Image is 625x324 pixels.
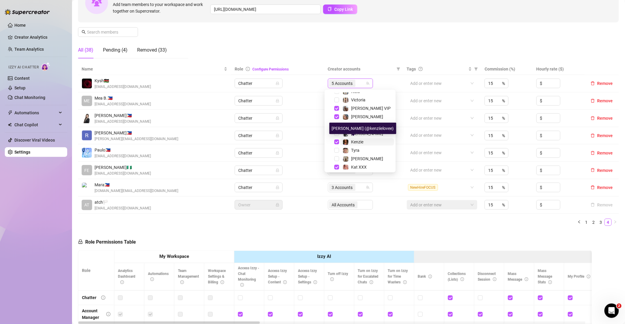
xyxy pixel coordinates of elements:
span: Select tree node [335,156,339,161]
span: NewHireFOCUS [408,184,438,191]
img: Natasha [343,156,349,162]
img: Chat Copilot [8,123,12,127]
span: info-circle [370,280,373,284]
div: All (38) [78,46,93,54]
span: Remove [597,133,613,138]
img: Kat Hobbs VIP [343,106,349,111]
span: Name [82,66,223,72]
span: Copy Link [334,7,353,12]
span: Mass Message Stats [538,269,552,284]
span: info-circle [283,280,287,284]
span: Mass Message [508,272,528,282]
span: delete [591,151,595,155]
span: search [82,30,86,34]
span: Select tree node [335,97,339,102]
button: Remove [588,115,615,122]
span: 2 [617,304,622,308]
span: 3 Accounts [332,184,353,191]
input: Search members [87,29,130,35]
span: 5 Accounts [332,80,353,87]
span: question-circle [419,67,423,71]
span: Kysh 🇰🇪 [95,77,151,84]
div: Chatter [82,295,96,301]
span: [DOMAIN_NAME][EMAIL_ADDRESS][DOMAIN_NAME] [95,188,178,194]
span: info-circle [314,280,317,284]
img: AI Chatter [41,62,50,71]
span: Role [235,67,243,71]
span: Chatter [238,183,279,192]
button: Remove [588,97,615,104]
span: lock [276,151,279,155]
span: info-circle [548,280,552,284]
span: delete [591,185,595,190]
span: Access Izzy - Chat Monitoring [238,266,259,287]
img: Mara [82,183,92,193]
span: lock [276,116,279,120]
span: lock [276,169,279,172]
span: team [366,186,370,189]
span: Chatter [238,79,279,88]
li: 2 [590,219,597,226]
iframe: Intercom live chat [605,304,619,318]
span: Collections (Lists) [448,272,466,282]
span: delete [591,133,595,138]
span: thunderbolt [8,110,13,115]
a: Chat Monitoring [14,95,45,100]
span: lock [276,186,279,189]
li: Previous Page [576,219,583,226]
span: [PERSON_NAME][EMAIL_ADDRESS][DOMAIN_NAME] [95,136,178,142]
span: Kenzie [351,139,364,144]
span: Turn on Izzy for Escalated Chats [358,269,379,284]
span: info-circle [403,280,407,284]
div: Pending (4) [103,46,128,54]
span: Turn off Izzy [328,272,348,282]
span: [PERSON_NAME] VIP [351,106,391,111]
a: Home [14,23,26,28]
li: Next Page [612,219,619,226]
span: Izzy AI Chatter [8,64,39,70]
a: Settings [14,150,30,154]
span: atch 🏳️ [95,199,151,205]
span: My Profile [568,274,590,279]
span: [PERSON_NAME] 🇵🇭 [95,130,178,136]
span: Remove [597,116,613,121]
div: Removed (33) [137,46,167,54]
span: Remove [597,168,613,173]
span: info-circle [180,280,184,284]
span: FE [85,167,89,174]
span: [PERSON_NAME] 🇵🇭 [95,112,151,119]
span: lock [276,99,279,103]
span: delete [591,116,595,120]
a: 3 [598,219,604,226]
th: Name [78,63,231,75]
img: Kenzie [343,139,349,145]
span: Add team members to your workspace and work together on Supercreator. [113,1,208,14]
span: info-circle [428,275,432,278]
span: Chatter [238,114,279,123]
span: [PERSON_NAME] [351,156,383,161]
span: filter [395,64,401,73]
button: Copy Link [323,4,357,14]
span: lock [276,82,279,85]
th: Commission (%) [481,63,533,75]
span: Chat Copilot [14,120,57,130]
div: [PERSON_NAME] (@kenziielovee) [329,123,396,134]
span: Access Izzy Setup - Content [268,269,287,284]
span: left [578,220,581,224]
span: [EMAIL_ADDRESS][DOMAIN_NAME] [95,101,151,107]
span: info-circle [221,280,224,284]
a: Creator Analytics [14,32,62,42]
span: right [614,220,617,224]
span: Kat XXX [351,165,367,169]
span: Creator accounts [328,66,394,72]
span: Remove [597,98,613,103]
span: lock [276,203,279,207]
button: Remove [588,149,615,157]
img: Jessa Cadiogan [82,113,92,123]
span: delete [591,99,595,103]
img: Victoria [343,97,349,103]
span: info-circle [493,277,497,281]
span: [EMAIL_ADDRESS][DOMAIN_NAME] [95,119,151,124]
span: filter [473,64,479,73]
span: info-circle [587,275,590,278]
